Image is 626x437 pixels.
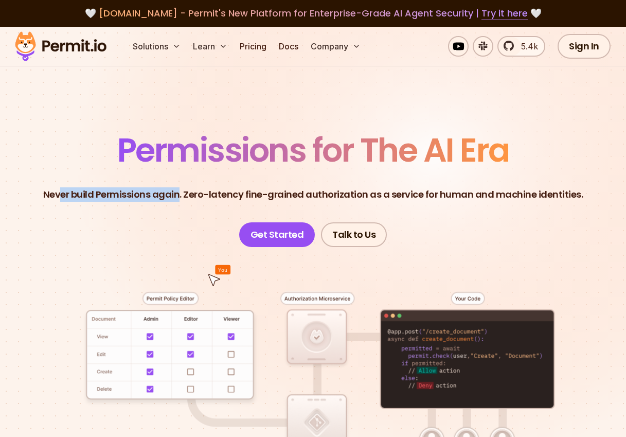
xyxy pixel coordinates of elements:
[275,36,302,57] a: Docs
[189,36,231,57] button: Learn
[239,222,315,247] a: Get Started
[497,36,545,57] a: 5.4k
[129,36,185,57] button: Solutions
[99,7,528,20] span: [DOMAIN_NAME] - Permit's New Platform for Enterprise-Grade AI Agent Security |
[481,7,528,20] a: Try it here
[307,36,365,57] button: Company
[43,187,583,202] p: Never build Permissions again. Zero-latency fine-grained authorization as a service for human and...
[117,127,509,173] span: Permissions for The AI Era
[321,222,387,247] a: Talk to Us
[558,34,611,59] a: Sign In
[25,6,601,21] div: 🤍 🤍
[10,29,111,64] img: Permit logo
[515,40,538,53] span: 5.4k
[236,36,271,57] a: Pricing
